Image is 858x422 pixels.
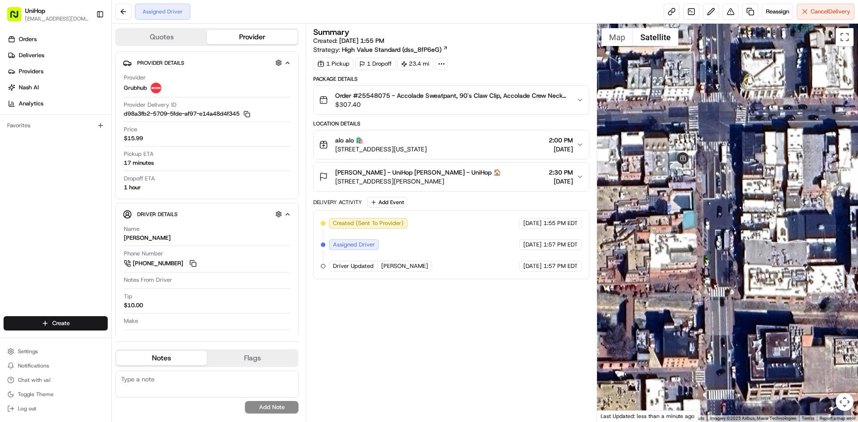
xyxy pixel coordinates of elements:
span: 1:57 PM EDT [543,262,578,270]
a: Nash AI [4,80,111,95]
a: Powered byPylon [63,151,108,158]
span: Imagery ©2025 Airbus, Maxar Technologies [710,416,796,421]
button: Flags [207,351,298,365]
button: Show street map [601,28,633,46]
a: Orders [4,32,111,46]
span: Analytics [19,100,43,108]
button: [EMAIL_ADDRESS][DOMAIN_NAME] [25,15,89,22]
button: UniHop[EMAIL_ADDRESS][DOMAIN_NAME] [4,4,93,25]
span: Providers [19,67,43,75]
span: Toggle Theme [18,391,54,398]
h3: Summary [313,28,349,36]
span: Nash AI [19,84,39,92]
div: 17 minutes [124,159,154,167]
button: d98a3fb2-5709-5fde-af97-e14a48d4f345 [124,110,250,118]
div: $10.00 [124,301,143,309]
div: 📗 [9,130,16,138]
a: Deliveries [4,48,111,63]
span: 1:57 PM EDT [543,241,578,249]
span: alo alo 🛍️ [335,136,363,145]
span: Create [52,319,70,327]
span: Provider Delivery ID [124,101,177,109]
span: [DATE] [523,241,542,249]
div: Package Details [313,75,589,83]
input: Clear [23,58,147,67]
button: Toggle fullscreen view [836,28,854,46]
span: Created (Sent To Provider) [333,219,404,227]
img: 1736555255976-a54dd68f-1ca7-489b-9aae-adbdc363a1c4 [9,85,25,101]
div: Last Updated: less than a minute ago [597,410,698,422]
span: Orders [19,35,37,43]
div: 1 hour [124,184,141,192]
span: $307.40 [335,100,569,109]
span: Price [124,125,137,134]
div: Delivery Activity [313,199,362,206]
div: We're available if you need us! [30,94,113,101]
span: [DATE] [523,262,542,270]
a: Terms (opens in new tab) [802,416,814,421]
span: Name [124,225,139,233]
button: Driver Details [123,207,291,221]
span: [DATE] [523,219,542,227]
a: Providers [4,64,111,79]
button: [PERSON_NAME] - UniHop [PERSON_NAME] - UniHop 🏠[STREET_ADDRESS][PERSON_NAME]2:30 PM[DATE] [314,163,589,191]
img: Google [599,410,629,422]
a: Analytics [4,96,111,111]
button: Start new chat [152,88,163,99]
div: Favorites [4,118,108,133]
img: 5e692f75ce7d37001a5d71f1 [151,83,161,93]
button: Provider [207,30,298,44]
button: Toggle Theme [4,388,108,401]
button: Notifications [4,359,108,372]
p: Welcome 👋 [9,36,163,50]
div: 23.4 mi [397,58,433,70]
span: Tip [124,292,132,301]
span: [PHONE_NUMBER] [133,259,183,267]
span: 1:55 PM EDT [543,219,578,227]
span: Phone Number [124,250,163,258]
div: Start new chat [30,85,147,94]
div: 1 Pickup [313,58,353,70]
span: Provider Details [137,59,184,67]
span: [DATE] [549,145,573,154]
button: Provider Details [123,55,291,70]
span: [PERSON_NAME] - UniHop [PERSON_NAME] - UniHop 🏠 [335,168,501,177]
button: alo alo 🛍️[STREET_ADDRESS][US_STATE]2:00 PM[DATE] [314,130,589,159]
span: Deliveries [19,51,44,59]
span: [STREET_ADDRESS][PERSON_NAME] [335,177,501,186]
a: [PHONE_NUMBER] [124,259,198,268]
button: Settings [4,345,108,358]
button: Order #25548075 - Accolade Sweatpant, 90's Claw Clip, Accolade Crew Neck Pullover, Welcome Gift$3... [314,86,589,114]
span: Model [124,334,140,342]
a: 💻API Documentation [72,126,147,142]
span: Knowledge Base [18,130,68,138]
button: Quotes [116,30,207,44]
span: Driver Details [137,211,177,218]
span: Pylon [89,151,108,158]
div: 💻 [76,130,83,138]
span: Driver Updated [333,262,374,270]
span: Dropoff ETA [124,175,155,183]
button: UniHop [25,6,45,15]
button: CancelDelivery [797,4,854,20]
span: 2:30 PM [549,168,573,177]
span: Assigned Driver [333,241,375,249]
span: Provider [124,74,146,82]
span: [DATE] 1:55 PM [339,37,384,45]
button: Chat with us! [4,374,108,386]
div: 1 Dropoff [355,58,395,70]
a: Open this area in Google Maps (opens a new window) [599,410,629,422]
img: Nash [9,9,27,27]
span: [DATE] [549,177,573,186]
button: Map camera controls [836,393,854,411]
span: [STREET_ADDRESS][US_STATE] [335,145,427,154]
a: 📗Knowledge Base [5,126,72,142]
span: Created: [313,36,384,45]
a: High Value Standard (dss_8fP6eG) [342,45,448,54]
button: Show satellite imagery [633,28,678,46]
button: Create [4,316,108,330]
div: Location Details [313,120,589,127]
span: $15.99 [124,134,143,142]
span: Reassign [766,8,789,16]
